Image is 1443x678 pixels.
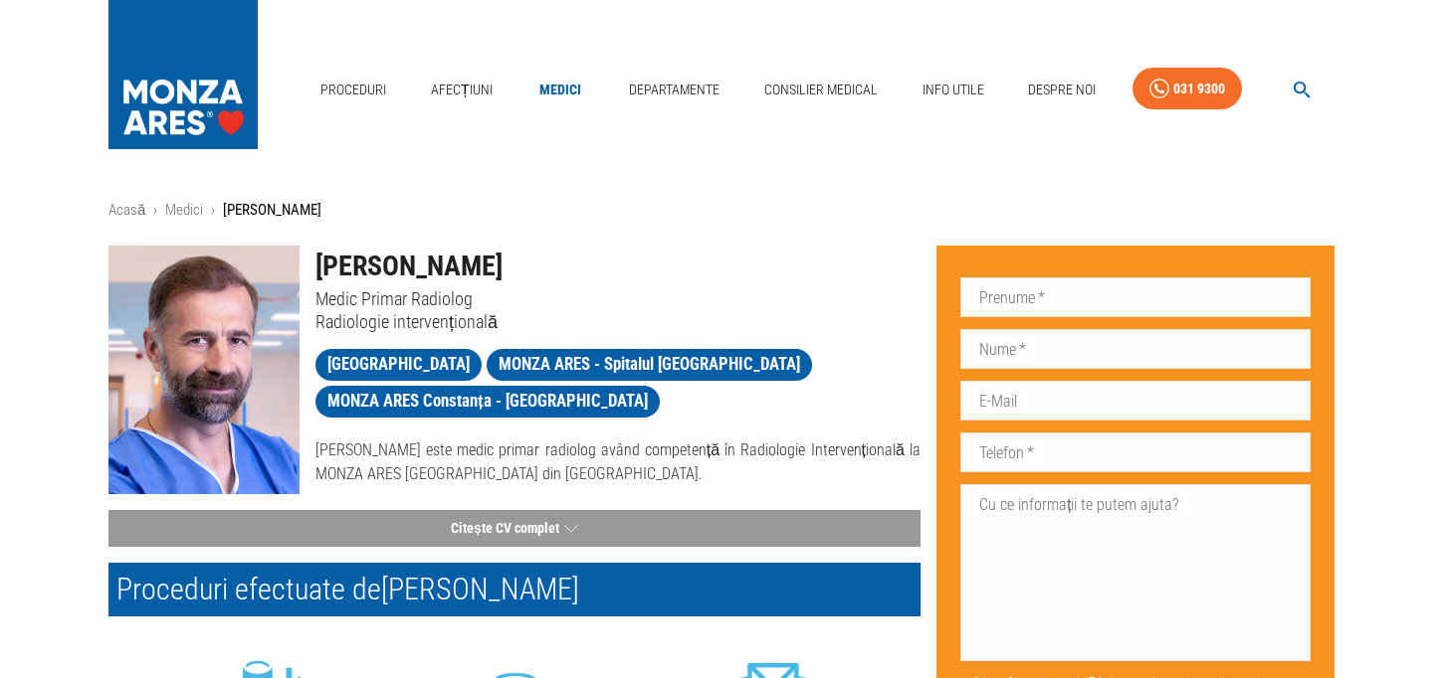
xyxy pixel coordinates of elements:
[1173,77,1225,101] div: 031 9300
[108,510,921,547] button: Citește CV complet
[315,352,482,377] span: [GEOGRAPHIC_DATA]
[108,563,921,616] h2: Proceduri efectuate de [PERSON_NAME]
[315,386,660,418] a: MONZA ARES Constanța - [GEOGRAPHIC_DATA]
[315,310,921,333] p: Radiologie intervențională
[915,70,992,110] a: Info Utile
[312,70,394,110] a: Proceduri
[315,287,921,310] p: Medic Primar Radiolog
[1133,68,1242,110] a: 031 9300
[223,199,321,222] p: [PERSON_NAME]
[211,199,215,222] li: ›
[153,199,157,222] li: ›
[315,349,482,381] a: [GEOGRAPHIC_DATA]
[315,246,921,287] h1: [PERSON_NAME]
[487,349,812,381] a: MONZA ARES - Spitalul [GEOGRAPHIC_DATA]
[528,70,592,110] a: Medici
[165,201,203,219] a: Medici
[108,246,300,494] img: Dr. Rareș Nechifor
[1020,70,1104,110] a: Despre Noi
[621,70,727,110] a: Departamente
[487,352,812,377] span: MONZA ARES - Spitalul [GEOGRAPHIC_DATA]
[108,199,1335,222] nav: breadcrumb
[423,70,501,110] a: Afecțiuni
[315,389,660,414] span: MONZA ARES Constanța - [GEOGRAPHIC_DATA]
[315,438,921,486] p: [PERSON_NAME] este medic primar radiolog având competență în Radiologie Intervențională la MONZA ...
[756,70,886,110] a: Consilier Medical
[108,201,145,219] a: Acasă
